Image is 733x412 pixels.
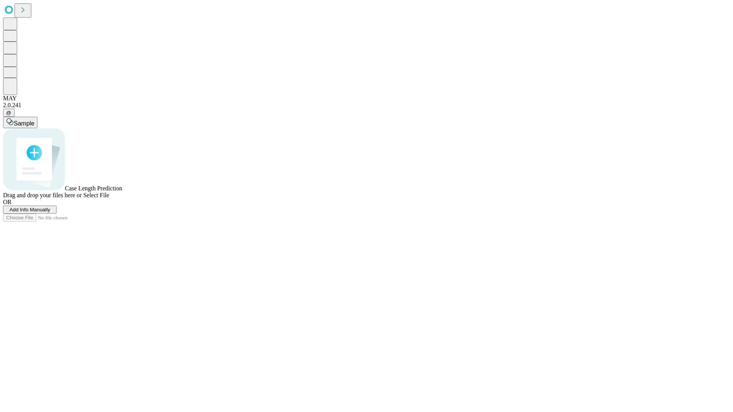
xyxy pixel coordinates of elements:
div: 2.0.241 [3,102,730,109]
span: Case Length Prediction [65,185,122,192]
span: OR [3,199,11,205]
span: Add Info Manually [10,207,50,212]
button: Add Info Manually [3,206,57,214]
button: Sample [3,117,37,128]
span: Drag and drop your files here or [3,192,82,198]
span: Sample [14,120,34,127]
span: @ [6,110,11,116]
span: Select File [83,192,109,198]
button: @ [3,109,15,117]
div: MAY [3,95,730,102]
